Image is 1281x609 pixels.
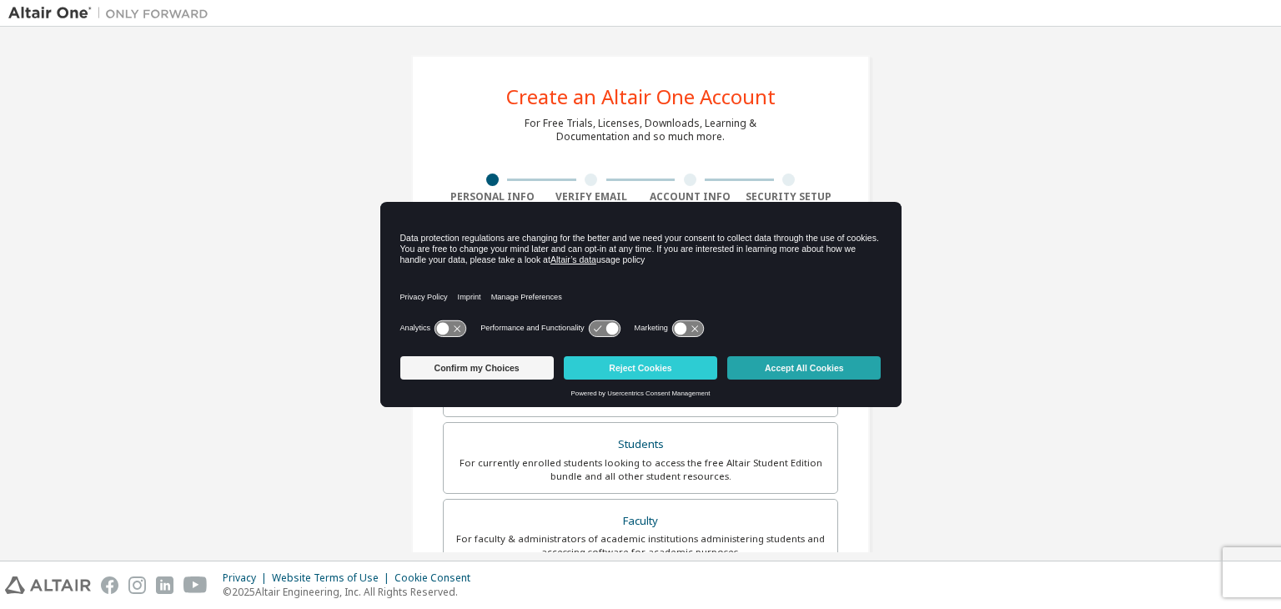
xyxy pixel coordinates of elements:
[454,456,827,483] div: For currently enrolled students looking to access the free Altair Student Edition bundle and all ...
[454,433,827,456] div: Students
[640,190,740,204] div: Account Info
[8,5,217,22] img: Altair One
[454,510,827,533] div: Faculty
[156,576,173,594] img: linkedin.svg
[506,87,776,107] div: Create an Altair One Account
[101,576,118,594] img: facebook.svg
[128,576,146,594] img: instagram.svg
[394,571,480,585] div: Cookie Consent
[525,117,756,143] div: For Free Trials, Licenses, Downloads, Learning & Documentation and so much more.
[740,190,839,204] div: Security Setup
[454,532,827,559] div: For faculty & administrators of academic institutions administering students and accessing softwa...
[272,571,394,585] div: Website Terms of Use
[223,585,480,599] p: © 2025 Altair Engineering, Inc. All Rights Reserved.
[443,190,542,204] div: Personal Info
[542,190,641,204] div: Verify Email
[183,576,208,594] img: youtube.svg
[5,576,91,594] img: altair_logo.svg
[223,571,272,585] div: Privacy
